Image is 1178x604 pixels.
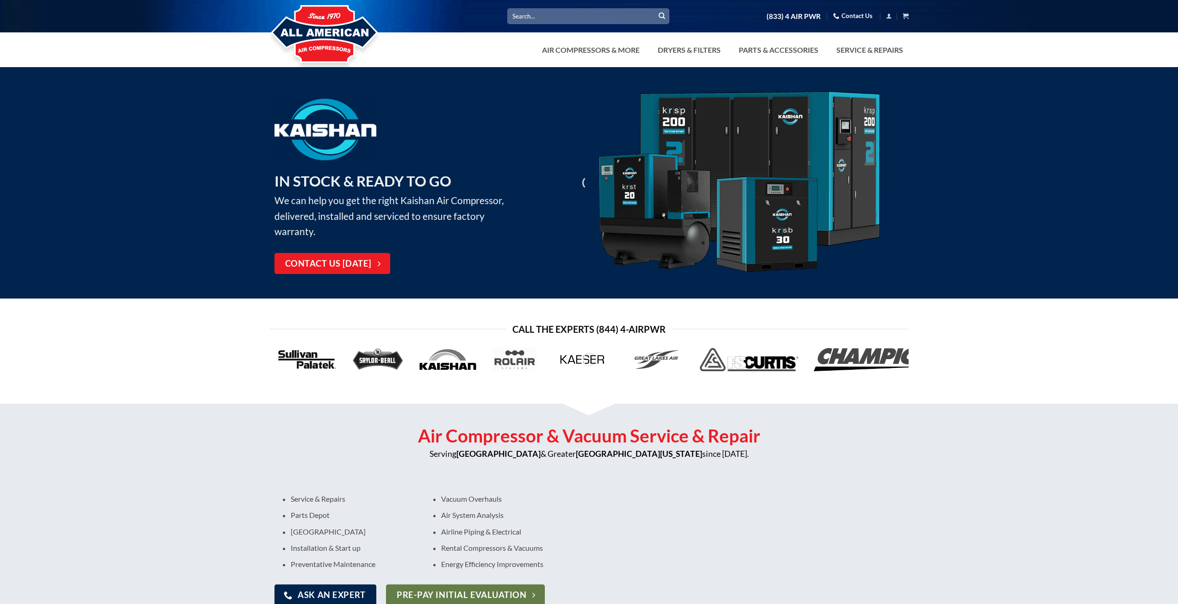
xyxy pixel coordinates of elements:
a: Service & Repairs [831,41,909,59]
span: Call the Experts (844) 4-AirPwr [512,322,666,336]
strong: [GEOGRAPHIC_DATA][US_STATE] [576,449,702,459]
button: Submit [655,9,669,23]
p: Rental Compressors & Vacuums [441,543,622,552]
a: View cart [903,10,909,22]
a: Login [886,10,892,22]
a: Parts & Accessories [733,41,824,59]
input: Search… [507,8,669,24]
p: Airline Piping & Electrical [441,527,622,536]
p: Serving & Greater since [DATE]. [270,448,909,461]
p: [GEOGRAPHIC_DATA] [291,527,411,536]
span: Contact Us [DATE] [285,257,372,271]
strong: [GEOGRAPHIC_DATA] [456,449,541,459]
p: Installation & Start up [291,543,411,552]
p: Air System Analysis [441,511,622,520]
p: Preventative Maintenance [291,560,411,568]
p: Service & Repairs [291,495,411,504]
a: Dryers & Filters [652,41,726,59]
img: Kaishan [274,99,376,160]
p: We can help you get the right Kaishan Air Compressor, delivered, installed and serviced to ensure... [274,170,517,239]
p: Energy Efficiency Improvements [441,560,622,568]
span: Pre-pay Initial Evaluation [397,588,526,602]
strong: IN STOCK & READY TO GO [274,172,451,190]
p: Parts Depot [291,511,411,520]
p: Vacuum Overhauls [441,495,622,504]
span: Ask An Expert [298,588,365,602]
h2: Air Compressor & Vacuum Service & Repair [270,424,909,448]
a: Contact Us [DATE] [274,253,390,274]
a: (833) 4 AIR PWR [767,8,821,25]
img: Kaishan [596,91,883,275]
a: Air Compressors & More [536,41,645,59]
a: Contact Us [833,9,873,23]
